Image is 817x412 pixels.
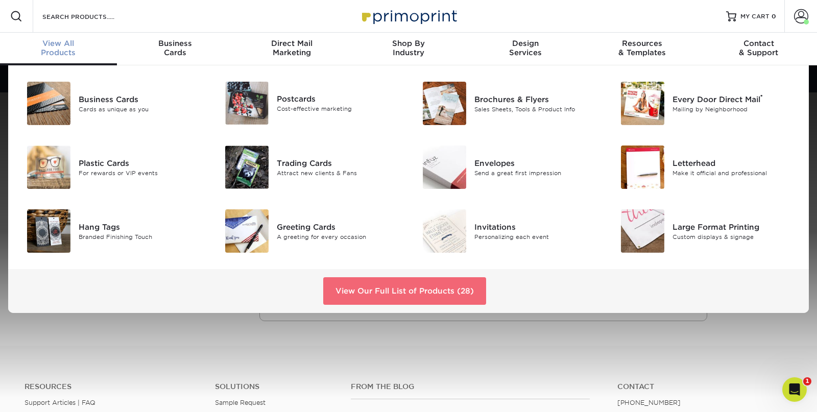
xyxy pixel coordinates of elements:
[20,205,203,257] a: Hang Tags Hang Tags Branded Finishing Touch
[225,209,269,253] img: Greeting Cards
[79,105,203,113] div: Cards as unique as you
[474,105,598,113] div: Sales Sheets, Tools & Product Info
[277,168,401,177] div: Attract new clients & Fans
[614,205,797,257] a: Large Format Printing Large Format Printing Custom displays & signage
[117,39,234,57] div: Cards
[79,232,203,241] div: Branded Finishing Touch
[215,399,266,406] a: Sample Request
[225,82,269,125] img: Postcards
[233,33,350,65] a: Direct MailMarketing
[225,146,269,189] img: Trading Cards
[350,39,467,57] div: Industry
[416,78,599,129] a: Brochures & Flyers Brochures & Flyers Sales Sheets, Tools & Product Info
[584,39,701,57] div: & Templates
[700,33,817,65] a: Contact& Support
[79,168,203,177] div: For rewards or VIP events
[584,39,701,48] span: Resources
[760,93,763,101] sup: ®
[672,168,797,177] div: Make it official and professional
[357,5,460,27] img: Primoprint
[41,10,141,22] input: SEARCH PRODUCTS.....
[474,157,598,168] div: Envelopes
[277,105,401,113] div: Cost-effective marketing
[803,377,811,385] span: 1
[323,277,486,305] a: View Our Full List of Products (28)
[423,82,466,125] img: Brochures & Flyers
[700,39,817,57] div: & Support
[117,33,234,65] a: BusinessCards
[621,82,664,125] img: Every Door Direct Mail
[79,221,203,232] div: Hang Tags
[277,93,401,105] div: Postcards
[621,209,664,253] img: Large Format Printing
[672,157,797,168] div: Letterhead
[672,232,797,241] div: Custom displays & signage
[117,39,234,48] span: Business
[474,232,598,241] div: Personalizing each event
[277,232,401,241] div: A greeting for every occasion
[233,39,350,48] span: Direct Mail
[474,221,598,232] div: Invitations
[219,205,401,257] a: Greeting Cards Greeting Cards A greeting for every occasion
[416,205,599,257] a: Invitations Invitations Personalizing each event
[423,209,466,253] img: Invitations
[79,157,203,168] div: Plastic Cards
[416,141,599,193] a: Envelopes Envelopes Send a great first impression
[350,33,467,65] a: Shop ByIndustry
[467,39,584,57] div: Services
[467,39,584,48] span: Design
[423,146,466,189] img: Envelopes
[584,33,701,65] a: Resources& Templates
[614,141,797,193] a: Letterhead Letterhead Make it official and professional
[27,82,70,125] img: Business Cards
[79,93,203,105] div: Business Cards
[614,78,797,129] a: Every Door Direct Mail Every Door Direct Mail® Mailing by Neighborhood
[20,78,203,129] a: Business Cards Business Cards Cards as unique as you
[672,93,797,105] div: Every Door Direct Mail
[20,141,203,193] a: Plastic Cards Plastic Cards For rewards or VIP events
[672,221,797,232] div: Large Format Printing
[700,39,817,48] span: Contact
[617,399,681,406] a: [PHONE_NUMBER]
[350,39,467,48] span: Shop By
[782,377,807,402] iframe: Intercom live chat
[474,93,598,105] div: Brochures & Flyers
[277,157,401,168] div: Trading Cards
[672,105,797,113] div: Mailing by Neighborhood
[467,33,584,65] a: DesignServices
[772,13,776,20] span: 0
[740,12,770,21] span: MY CART
[474,168,598,177] div: Send a great first impression
[27,146,70,189] img: Plastic Cards
[621,146,664,189] img: Letterhead
[219,141,401,193] a: Trading Cards Trading Cards Attract new clients & Fans
[233,39,350,57] div: Marketing
[277,221,401,232] div: Greeting Cards
[27,209,70,253] img: Hang Tags
[219,78,401,129] a: Postcards Postcards Cost-effective marketing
